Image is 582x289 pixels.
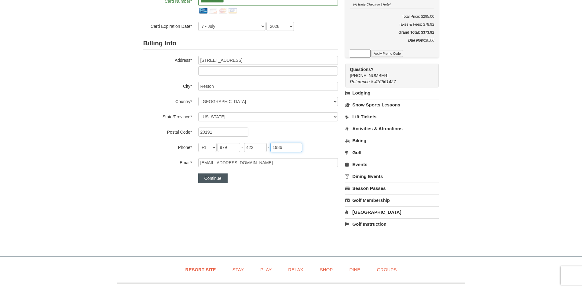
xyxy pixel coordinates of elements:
[345,195,439,206] a: Golf Membership
[345,123,439,134] a: Activities & Attractions
[345,111,439,122] a: Lift Tickets
[345,159,439,170] a: Events
[345,135,439,146] a: Biking
[369,263,404,276] a: Groups
[345,183,439,194] a: Season Passes
[143,97,192,105] label: Country*
[143,56,192,63] label: Address*
[241,145,243,150] span: -
[408,38,425,43] strong: Due Now:
[345,206,439,218] a: [GEOGRAPHIC_DATA]
[198,173,228,183] button: Continue
[218,143,240,152] input: xxx
[208,6,218,16] img: discover.png
[345,147,439,158] a: Golf
[143,128,192,135] label: Postal Code*
[342,263,368,276] a: Dine
[143,143,192,150] label: Phone*
[143,158,192,166] label: Email*
[270,143,302,152] input: xxxx
[345,218,439,230] a: Golf Instruction
[375,79,396,84] span: 416561427
[198,82,338,91] input: City
[253,263,279,276] a: Play
[198,128,248,137] input: Postal Code
[143,22,192,29] label: Card Expiration Date*
[198,56,338,65] input: Billing Info
[198,6,208,16] img: amex.png
[350,13,434,20] h6: Total Price: $295.00
[218,6,228,16] img: mastercard.png
[143,82,192,89] label: City*
[143,37,338,50] h2: Billing Info
[312,263,341,276] a: Shop
[350,21,434,28] div: Taxes & Fees: $78.92
[372,50,403,57] button: Apply Promo Code
[350,79,373,84] span: Reference #
[350,66,428,78] span: [PHONE_NUMBER]
[345,99,439,110] a: Snow Sports Lessons
[228,6,237,16] img: visa.png
[345,171,439,182] a: Dining Events
[244,143,267,152] input: xxx
[280,263,311,276] a: Relax
[143,112,192,120] label: State/Province*
[268,145,269,150] span: -
[350,67,373,72] strong: Questions?
[350,29,434,35] h5: Grand Total: $373.92
[178,263,224,276] a: Resort Site
[345,87,439,98] a: Lodging
[350,37,434,50] div: $0.00
[225,263,251,276] a: Stay
[198,158,338,167] input: Email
